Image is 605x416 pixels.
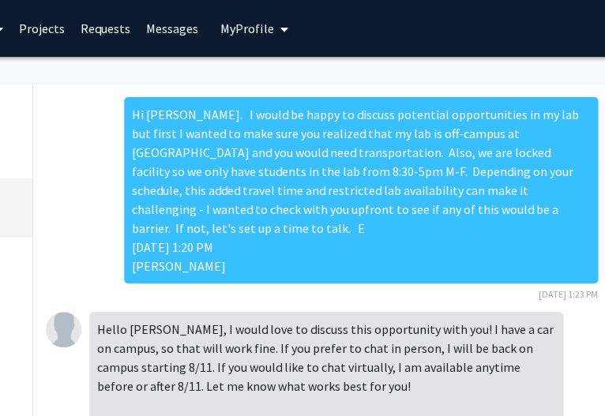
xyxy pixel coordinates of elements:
a: Messages [138,1,206,56]
span: [DATE] 1:23 PM [539,288,598,300]
img: Sophie Kusserow [46,312,81,347]
div: Hi [PERSON_NAME]. I would be happy to discuss potential opportunities in my lab but first I wante... [124,97,598,283]
iframe: Chat [12,345,67,404]
a: Projects [11,1,73,56]
a: Requests [73,1,138,56]
span: My Profile [220,21,273,36]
